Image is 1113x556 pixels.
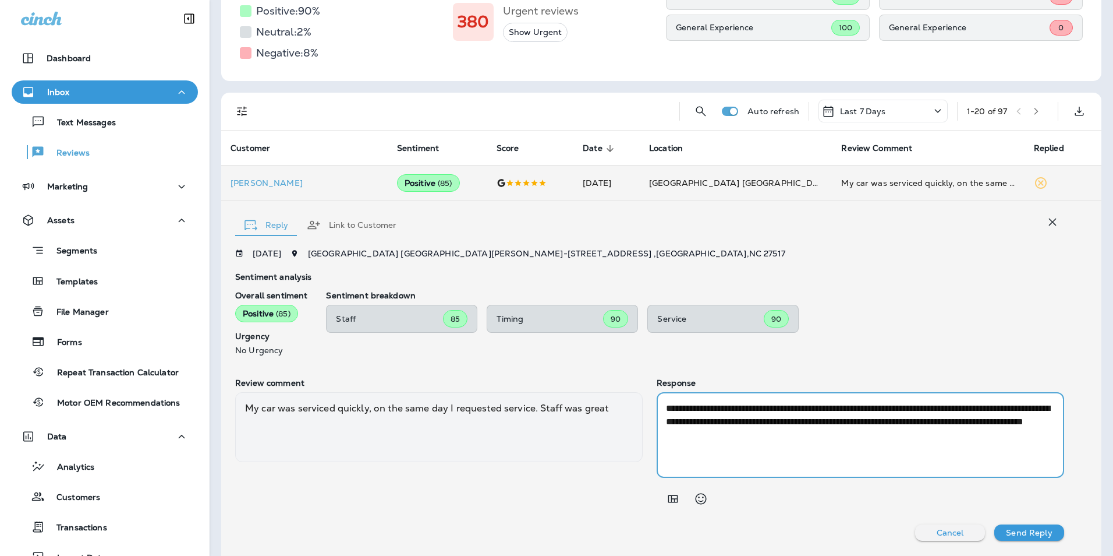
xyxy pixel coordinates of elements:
button: Collapse Sidebar [173,7,205,30]
span: Sentiment [397,143,454,154]
button: Reviews [12,140,198,164]
p: Timing [497,314,603,323]
span: Replied [1034,143,1079,154]
p: Text Messages [45,118,116,129]
h5: Positive: 90 % [256,2,320,20]
p: Inbox [47,87,69,97]
p: Motor OEM Recommendations [45,398,180,409]
button: Export as CSV [1068,100,1091,123]
p: Customers [45,492,100,504]
p: Response [657,378,1064,388]
button: Analytics [12,454,198,478]
button: Send Reply [994,525,1064,541]
span: Customer [231,143,285,154]
h5: Urgent reviews [503,2,579,20]
p: Auto refresh [747,107,799,116]
span: ( 85 ) [276,309,290,319]
span: Score [497,143,534,154]
p: Overall sentiment [235,291,307,300]
button: Customers [12,484,198,509]
span: Review Comment [841,143,912,153]
button: Text Messages [12,110,198,134]
span: 100 [839,23,852,33]
p: Review comment [235,378,643,388]
h5: Negative: 8 % [256,44,318,62]
span: Location [649,143,683,153]
h5: Neutral: 2 % [256,23,311,41]
span: Customer [231,143,270,153]
button: Transactions [12,515,198,539]
td: [DATE] [573,166,640,200]
span: Replied [1034,143,1064,153]
p: Send Reply [1006,528,1052,537]
p: Forms [45,337,82,349]
span: 90 [771,314,781,324]
div: Positive [397,174,460,192]
button: Select an emoji [689,487,713,511]
p: Urgency [235,332,307,341]
p: Sentiment analysis [235,272,1064,281]
p: Sentiment breakdown [326,291,1064,300]
button: Add in a premade template [661,487,685,511]
h1: 380 [458,12,489,31]
button: Search Reviews [689,100,713,123]
button: Show Urgent [503,23,568,42]
span: 85 [451,314,460,324]
button: File Manager [12,299,198,323]
p: Segments [45,246,97,258]
div: My car was serviced quickly, on the same day I requested service. Staff was great [235,392,643,462]
p: Data [47,432,67,441]
p: Analytics [45,462,94,473]
div: My car was serviced quickly, on the same day I requested service. Staff was great [841,177,1015,189]
span: [GEOGRAPHIC_DATA] [GEOGRAPHIC_DATA][PERSON_NAME] [649,178,905,188]
div: 1 - 20 of 97 [967,107,1007,116]
button: Dashboard [12,47,198,70]
button: Forms [12,329,198,354]
span: 0 [1058,23,1064,33]
p: No Urgency [235,346,307,355]
p: Dashboard [47,54,91,63]
span: Location [649,143,698,154]
p: Transactions [45,523,107,534]
button: Cancel [915,525,985,541]
p: [PERSON_NAME] [231,178,378,188]
span: ( 85 ) [438,178,452,188]
p: Last 7 Days [840,107,886,116]
p: General Experience [676,23,831,32]
p: Repeat Transaction Calculator [45,368,179,379]
p: Templates [45,277,98,288]
button: Reply [235,204,297,246]
span: Sentiment [397,143,439,153]
button: Marketing [12,175,198,198]
span: Date [583,143,618,154]
p: Reviews [45,148,90,159]
p: File Manager [45,307,109,318]
button: Motor OEM Recommendations [12,390,198,414]
span: [GEOGRAPHIC_DATA] [GEOGRAPHIC_DATA][PERSON_NAME] - [STREET_ADDRESS] , [GEOGRAPHIC_DATA] , NC 27517 [308,248,785,259]
p: [DATE] [253,249,281,258]
p: General Experience [889,23,1050,32]
button: Repeat Transaction Calculator [12,360,198,384]
p: Assets [47,216,75,225]
button: Templates [12,269,198,293]
p: Marketing [47,182,88,191]
p: Staff [336,314,443,323]
span: 90 [611,314,621,324]
button: Segments [12,238,198,263]
button: Assets [12,209,198,232]
p: Cancel [937,528,964,537]
button: Data [12,425,198,448]
span: Review Comment [841,143,927,154]
button: Link to Customer [297,204,406,246]
div: Positive [235,305,298,322]
div: Click to view Customer Drawer [231,178,378,188]
button: Inbox [12,80,198,104]
p: Service [657,314,764,323]
span: Score [497,143,519,153]
button: Filters [231,100,254,123]
span: Date [583,143,602,153]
